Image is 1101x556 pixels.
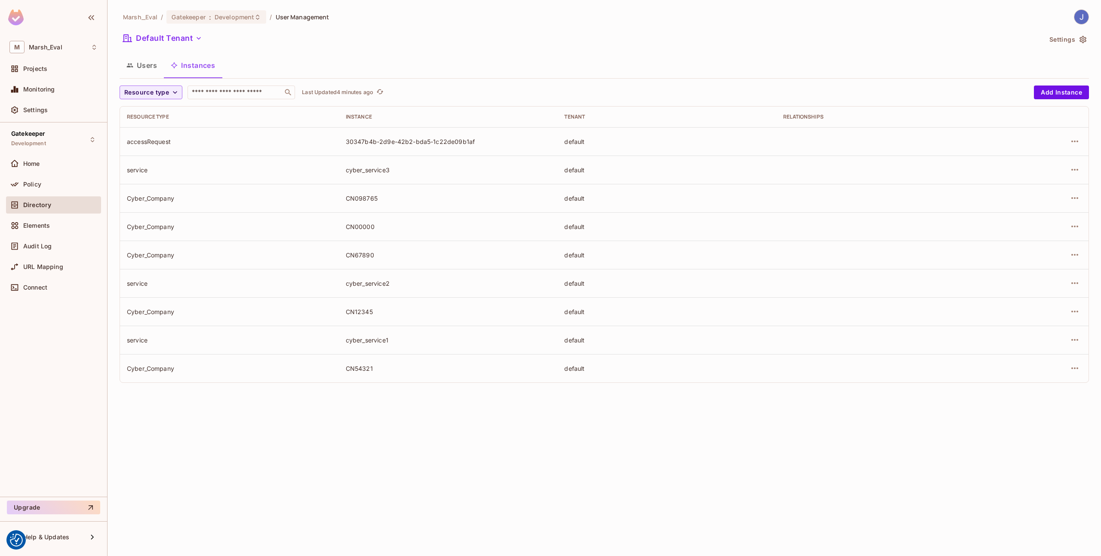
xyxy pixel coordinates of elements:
[127,336,332,344] div: service
[23,181,41,188] span: Policy
[7,501,100,514] button: Upgrade
[120,31,206,45] button: Default Tenant
[10,534,23,547] img: Revisit consent button
[564,279,769,287] div: default
[564,336,769,344] div: default
[23,107,48,113] span: Settings
[270,13,272,21] li: /
[564,194,769,202] div: default
[164,55,222,76] button: Instances
[23,160,40,167] span: Home
[23,284,47,291] span: Connect
[23,222,50,229] span: Elements
[11,140,46,147] span: Development
[346,113,551,120] div: Instance
[346,166,551,174] div: cyber_service3
[127,308,332,316] div: Cyber_Company
[127,279,332,287] div: service
[346,336,551,344] div: cyber_service1
[29,44,62,51] span: Workspace: Marsh_Eval
[172,13,205,21] span: Gatekeeper
[564,308,769,316] div: default
[124,87,169,98] span: Resource type
[373,87,385,98] span: Click to refresh data
[375,87,385,98] button: refresh
[215,13,254,21] span: Development
[23,263,63,270] span: URL Mapping
[10,534,23,547] button: Consent Preferences
[161,13,163,21] li: /
[127,166,332,174] div: service
[23,534,69,541] span: Help & Updates
[346,308,551,316] div: CN12345
[9,41,25,53] span: M
[376,88,384,97] span: refresh
[564,223,769,231] div: default
[127,137,332,146] div: accessRequest
[123,13,157,21] span: the active workspace
[23,86,55,93] span: Monitoring
[302,89,373,96] p: Last Updated 4 minutes ago
[209,14,212,21] span: :
[127,223,332,231] div: Cyber_Company
[564,364,769,373] div: default
[23,243,52,250] span: Audit Log
[276,13,329,21] span: User Management
[346,223,551,231] div: CN00000
[127,251,332,259] div: Cyber_Company
[564,137,769,146] div: default
[120,55,164,76] button: Users
[127,113,332,120] div: Resource type
[346,364,551,373] div: CN54321
[346,137,551,146] div: 30347b4b-2d9e-42b2-bda5-1c22de09b1af
[564,166,769,174] div: default
[783,113,988,120] div: Relationships
[1046,33,1089,46] button: Settings
[346,194,551,202] div: CN098765
[127,194,332,202] div: Cyber_Company
[120,86,182,99] button: Resource type
[23,202,51,208] span: Directory
[23,65,47,72] span: Projects
[127,364,332,373] div: Cyber_Company
[8,9,24,25] img: SReyMgAAAABJRU5ErkJggg==
[346,251,551,259] div: CN67890
[346,279,551,287] div: cyber_service2
[564,251,769,259] div: default
[1074,10,1089,24] img: Jose Basanta
[11,130,46,137] span: Gatekeeper
[564,113,769,120] div: Tenant
[1034,86,1089,99] button: Add Instance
